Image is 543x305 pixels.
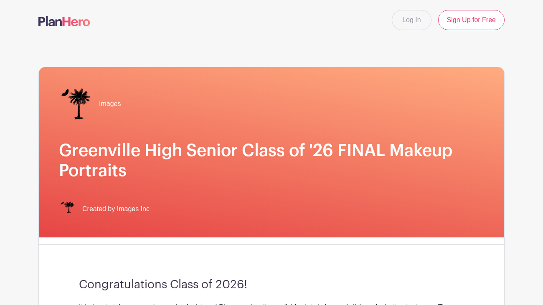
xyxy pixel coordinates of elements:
h3: Congratulations Class of 2026! [79,278,464,292]
img: IMAGES%20logo%20transparenT%20PNG%20s.png [59,87,92,121]
span: Created by Images Inc [82,204,150,214]
img: IMAGES%20logo%20transparenT%20PNG%20s.png [59,201,76,217]
a: Sign Up for Free [438,10,505,30]
h1: Greenville High Senior Class of '26 FINAL Makeup Portraits [59,141,484,181]
a: Log In [392,10,431,30]
img: logo-507f7623f17ff9eddc593b1ce0a138ce2505c220e1c5a4e2b4648c50719b7d32.svg [38,16,90,26]
span: Images [99,99,121,109]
